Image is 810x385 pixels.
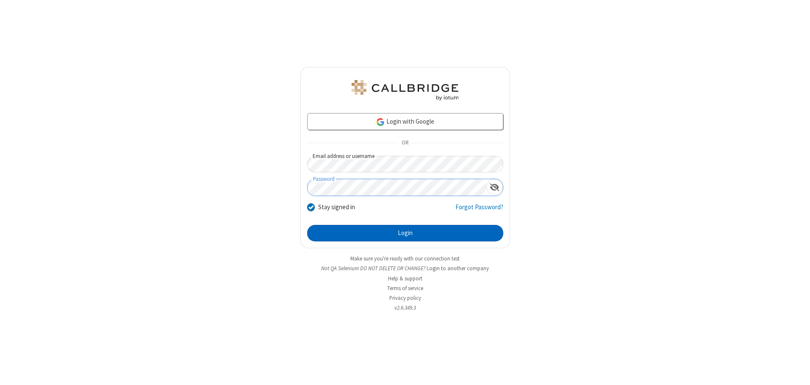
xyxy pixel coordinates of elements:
a: Make sure you're ready with our connection test [350,255,460,262]
a: Terms of service [387,285,423,292]
a: Help & support [388,275,422,282]
span: OR [398,137,412,149]
button: Login [307,225,503,242]
img: QA Selenium DO NOT DELETE OR CHANGE [350,80,460,100]
li: v2.6.349.3 [300,304,510,312]
label: Stay signed in [318,202,355,212]
div: Show password [486,179,503,195]
a: Login with Google [307,113,503,130]
input: Email address or username [307,156,503,172]
input: Password [308,179,486,196]
a: Privacy policy [389,294,421,302]
a: Forgot Password? [455,202,503,219]
img: google-icon.png [376,117,385,127]
button: Login to another company [427,264,489,272]
li: Not QA Selenium DO NOT DELETE OR CHANGE? [300,264,510,272]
